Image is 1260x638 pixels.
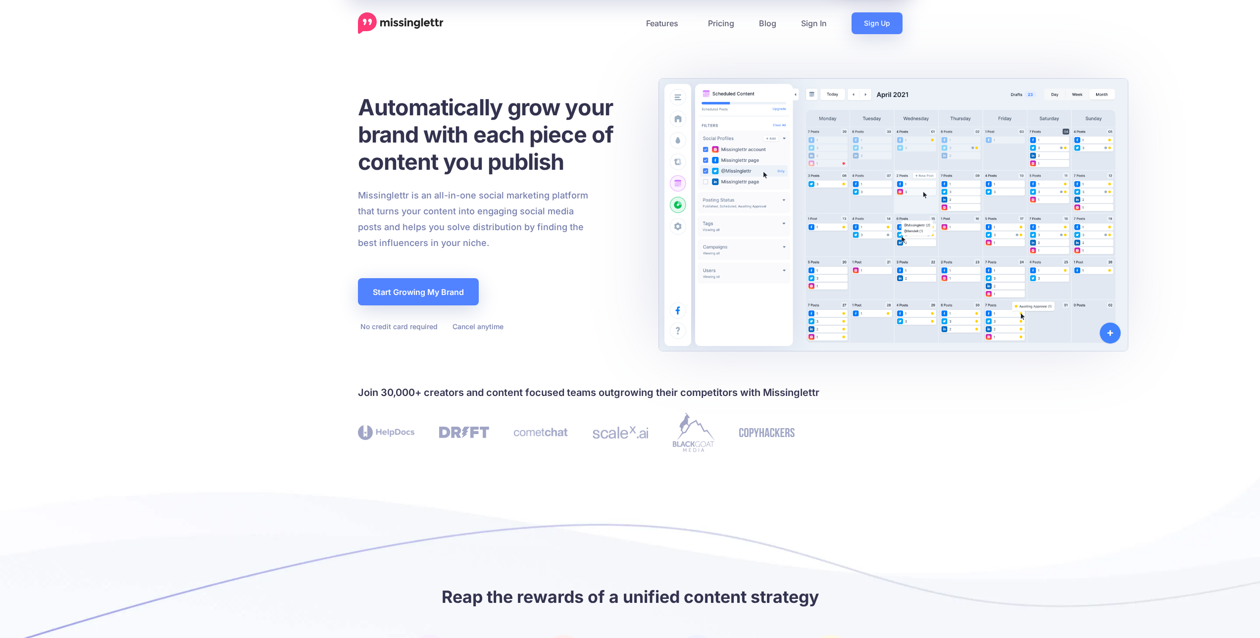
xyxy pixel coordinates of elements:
h1: Automatically grow your brand with each piece of content you publish [358,94,638,175]
p: Missinglettr is an all-in-one social marketing platform that turns your content into engaging soc... [358,188,589,251]
li: Cancel anytime [450,320,504,333]
h4: Join 30,000+ creators and content focused teams outgrowing their competitors with Missinglettr [358,385,903,400]
a: Sign Up [852,12,903,34]
a: Pricing [696,12,747,34]
a: Start Growing My Brand [358,278,479,305]
a: Home [358,12,444,34]
h2: Reap the rewards of a unified content strategy [358,586,903,608]
li: No credit card required [358,320,438,333]
a: Blog [747,12,789,34]
a: Sign In [789,12,839,34]
a: Features [634,12,696,34]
